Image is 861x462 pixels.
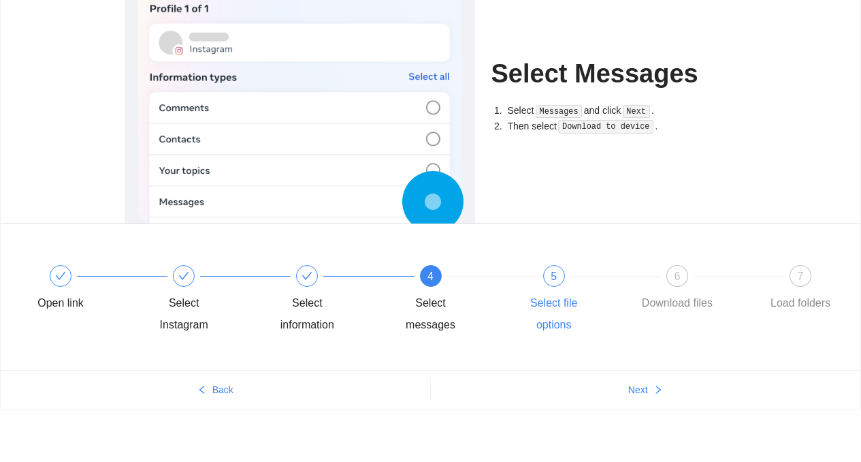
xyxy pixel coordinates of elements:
[628,382,648,397] span: Next
[302,271,312,281] span: check
[21,265,144,314] div: Open link
[770,292,830,314] div: Load folders
[674,271,680,282] span: 6
[515,292,594,336] div: Select file options
[144,292,223,336] div: Select Instagram
[638,265,761,314] div: 6Download files
[623,105,650,119] code: Next
[391,265,515,336] div: 4Select messages
[491,58,737,90] h1: Select Messages
[144,265,267,336] div: Select Instagram
[551,271,557,282] span: 5
[431,379,861,401] button: Nextright
[536,105,583,119] code: Messages
[653,385,663,396] span: right
[642,292,713,314] div: Download files
[178,271,189,281] span: check
[55,271,66,281] span: check
[798,271,804,282] span: 7
[558,120,653,134] code: Download to device
[37,292,84,314] div: Open link
[761,265,840,314] div: 7Load folders
[1,379,430,401] button: leftBack
[267,265,391,336] div: Select information
[505,103,737,119] li: Select and click .
[427,271,434,282] span: 4
[197,385,207,396] span: left
[267,292,346,336] div: Select information
[391,292,470,336] div: Select messages
[505,119,737,134] li: Then select .
[212,382,233,397] span: Back
[515,265,638,336] div: 5Select file options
